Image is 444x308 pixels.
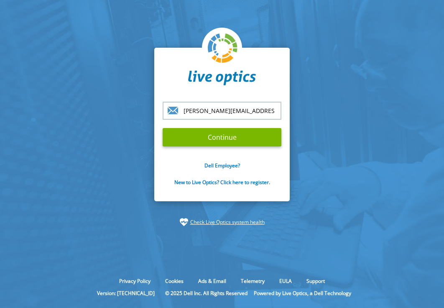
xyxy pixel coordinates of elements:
input: email@address.com [163,102,281,120]
img: status-check-icon.svg [180,218,188,226]
li: Powered by Live Optics, a Dell Technology [254,290,351,297]
a: Support [300,277,331,285]
img: liveoptics-word.svg [188,70,256,85]
li: Version: [TECHNICAL_ID] [93,290,159,297]
a: Telemetry [235,277,271,285]
a: New to Live Optics? Click here to register. [174,179,270,186]
a: Check Live Optics system health [190,218,265,226]
a: Privacy Policy [113,277,157,285]
a: Ads & Email [192,277,232,285]
img: liveoptics-logo.svg [208,33,238,64]
input: Continue [163,128,281,146]
a: Dell Employee? [204,162,240,169]
a: Cookies [159,277,190,285]
a: EULA [273,277,298,285]
li: © 2025 Dell Inc. All Rights Reserved [161,290,252,297]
